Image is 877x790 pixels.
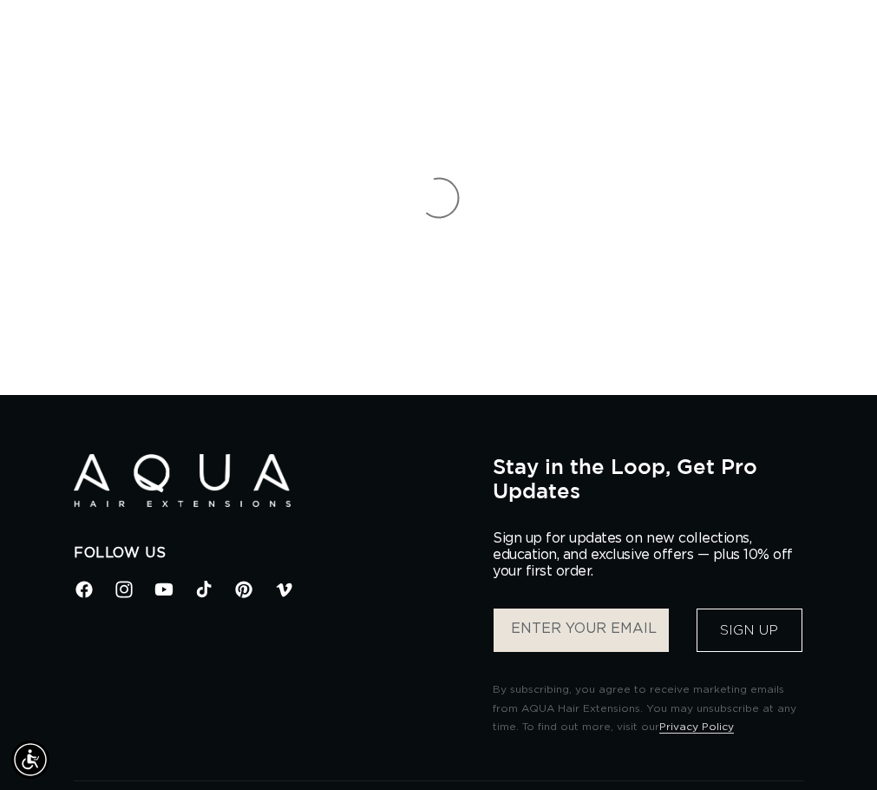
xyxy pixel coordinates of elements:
[74,544,467,563] h2: Follow Us
[493,681,803,737] p: By subscribing, you agree to receive marketing emails from AQUA Hair Extensions. You may unsubscr...
[493,530,803,580] p: Sign up for updates on new collections, education, and exclusive offers — plus 10% off your first...
[74,454,291,507] img: Aqua Hair Extensions
[659,721,734,732] a: Privacy Policy
[11,741,49,779] div: Accessibility Menu
[493,454,803,503] h2: Stay in the Loop, Get Pro Updates
[697,609,802,652] button: Sign Up
[494,609,669,652] input: ENTER YOUR EMAIL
